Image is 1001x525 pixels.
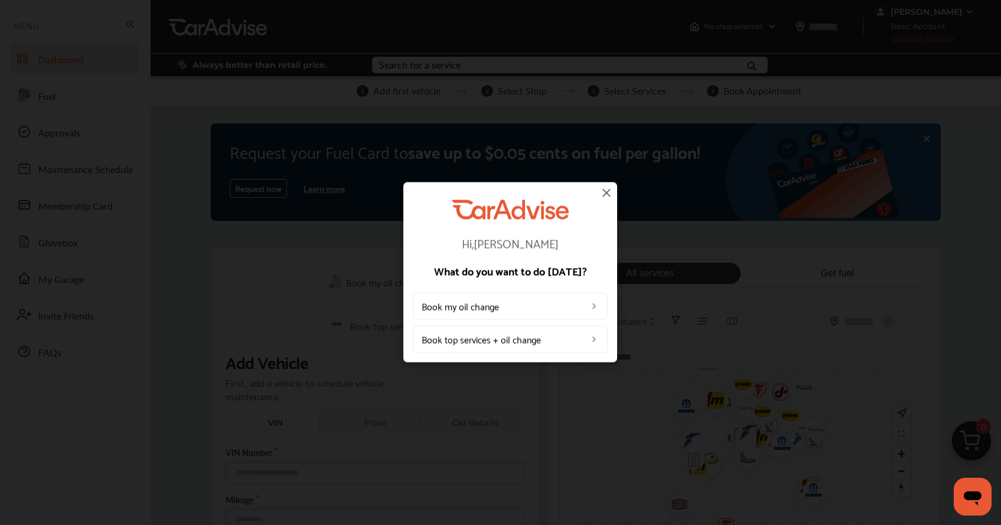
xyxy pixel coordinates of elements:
img: left_arrow_icon.0f472efe.svg [589,334,599,344]
iframe: Button to launch messaging window [954,478,992,516]
p: What do you want to do [DATE]? [413,265,608,276]
img: CarAdvise Logo [452,200,569,219]
img: close-icon.a004319c.svg [599,185,614,200]
a: Book top services + oil change [413,325,608,353]
p: Hi, [PERSON_NAME] [413,237,608,249]
img: left_arrow_icon.0f472efe.svg [589,301,599,311]
a: Book my oil change [413,292,608,319]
